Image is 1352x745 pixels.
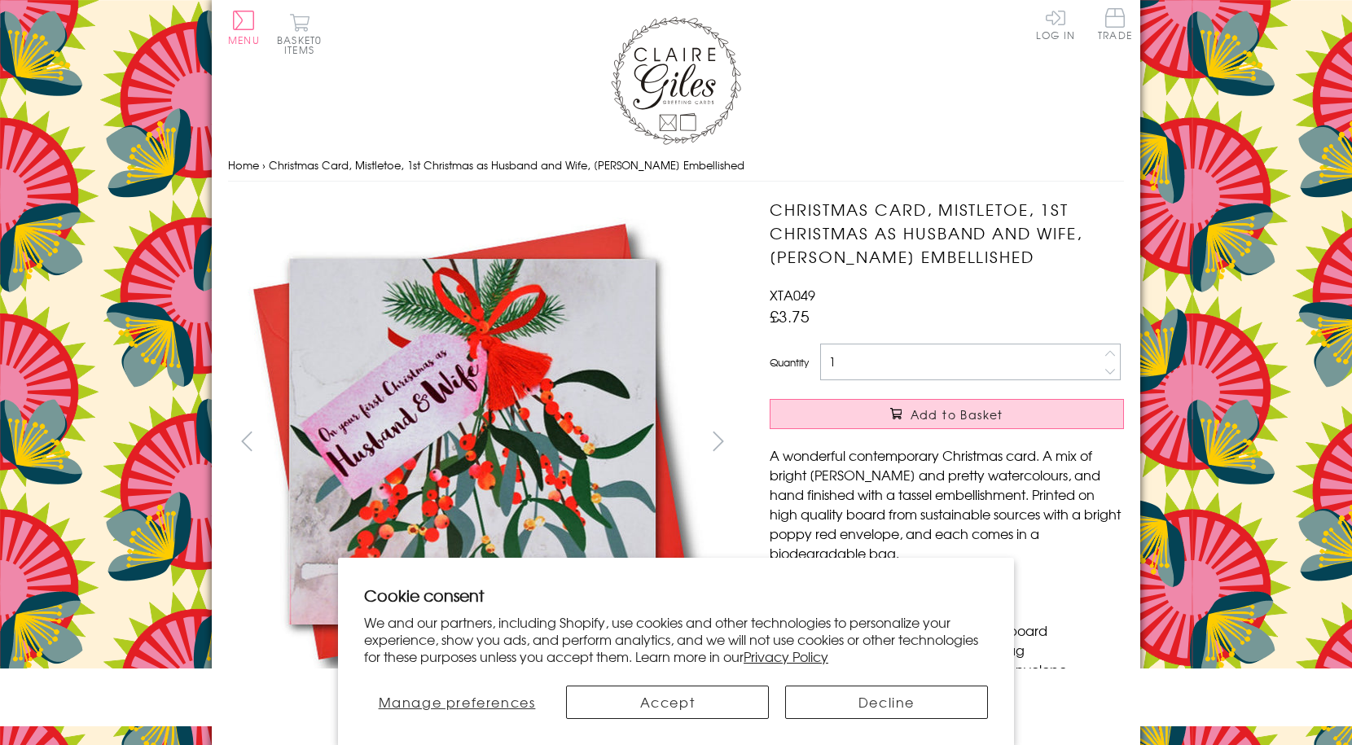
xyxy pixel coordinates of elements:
[566,686,769,719] button: Accept
[228,198,717,686] img: Christmas Card, Mistletoe, 1st Christmas as Husband and Wife, Tassel Embellished
[770,399,1124,429] button: Add to Basket
[277,13,322,55] button: Basket0 items
[364,614,988,664] p: We and our partners, including Shopify, use cookies and other technologies to personalize your ex...
[1036,8,1075,40] a: Log In
[228,33,260,47] span: Menu
[737,198,1226,686] img: Christmas Card, Mistletoe, 1st Christmas as Husband and Wife, Tassel Embellished
[228,157,259,173] a: Home
[700,423,737,459] button: next
[770,305,810,327] span: £3.75
[269,157,744,173] span: Christmas Card, Mistletoe, 1st Christmas as Husband and Wife, [PERSON_NAME] Embellished
[364,686,550,719] button: Manage preferences
[379,692,536,712] span: Manage preferences
[770,285,815,305] span: XTA049
[611,16,741,145] img: Claire Giles Greetings Cards
[262,157,266,173] span: ›
[228,11,260,45] button: Menu
[911,406,1003,423] span: Add to Basket
[770,355,809,370] label: Quantity
[228,149,1124,182] nav: breadcrumbs
[1098,8,1132,43] a: Trade
[284,33,322,57] span: 0 items
[744,646,828,666] a: Privacy Policy
[1098,8,1132,40] span: Trade
[770,445,1124,563] p: A wonderful contemporary Christmas card. A mix of bright [PERSON_NAME] and pretty watercolours, a...
[228,423,265,459] button: prev
[364,584,988,607] h2: Cookie consent
[770,198,1124,268] h1: Christmas Card, Mistletoe, 1st Christmas as Husband and Wife, [PERSON_NAME] Embellished
[785,686,988,719] button: Decline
